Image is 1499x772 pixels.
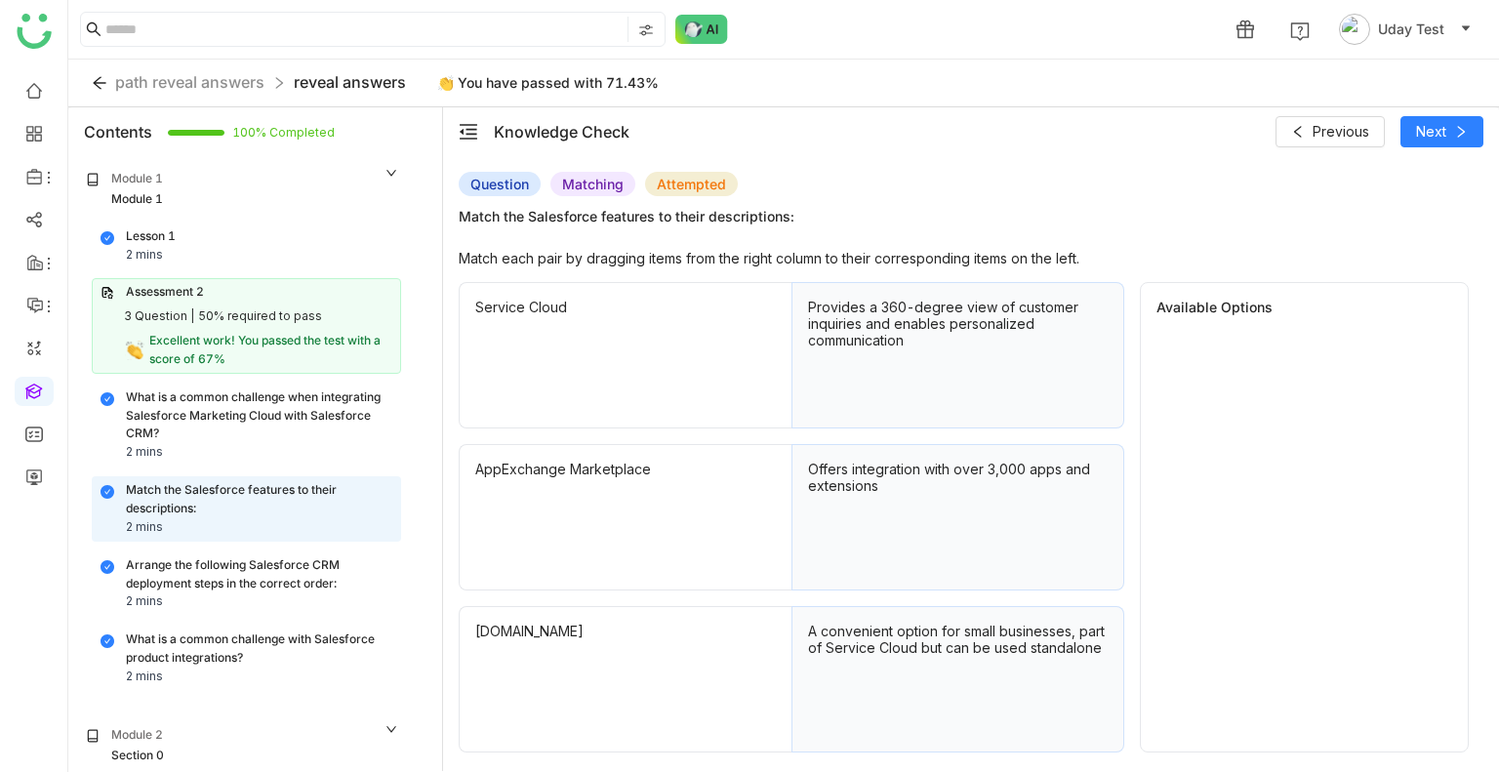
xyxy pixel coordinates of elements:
div: Module 1 [111,170,163,188]
span: menu-fold [459,122,478,142]
div: 50% required to pass [198,307,322,326]
img: help.svg [1290,21,1310,41]
button: Next [1400,116,1483,147]
div: Offers integration with over 3,000 apps and extensions [808,461,1108,494]
button: menu-fold [459,122,478,142]
button: Previous [1276,116,1385,147]
div: 2 mins [126,592,163,611]
img: logo [17,14,52,49]
div: Section 0 [111,747,164,765]
div: Match the Salesforce features to their descriptions: [126,481,392,518]
div: Module 2 [111,726,163,745]
div: A convenient option for small businesses, part of Service Cloud but can be used standalone [808,623,1108,656]
div: 👏 You have passed with 71.43% [425,71,670,95]
div: Module 1 [111,190,163,209]
img: assessment.svg [101,286,114,300]
span: Next [1416,121,1446,142]
span: Match the Salesforce features to their descriptions: [459,206,1469,226]
div: Matching [550,172,635,196]
button: Uday Test [1335,14,1476,45]
img: congratulations.svg [125,341,144,360]
img: ask-buddy-normal.svg [675,15,728,44]
div: Knowledge Check [494,120,629,143]
div: Lesson 1 [126,227,176,246]
span: Question [459,172,541,196]
span: Attempted [645,172,738,196]
img: avatar [1339,14,1370,45]
div: Available Options [1156,299,1452,315]
div: Arrange the following Salesforce CRM deployment steps in the correct order: [126,556,392,593]
span: path reveal answers [115,72,264,92]
span: reveal answers [294,72,406,92]
div: AppExchange Marketplace [459,444,791,590]
div: Service Cloud [459,282,791,428]
div: 2 mins [126,443,163,462]
div: 3 Question | [124,307,194,326]
div: 2 mins [126,518,163,537]
span: Uday Test [1378,19,1444,40]
div: Module 1Module 1 [72,156,413,223]
div: Assessment 2 [126,283,204,302]
div: Match each pair by dragging items from the right column to their corresponding items on the left. [459,250,1469,266]
span: 100% Completed [232,127,256,139]
div: What is a common challenge with Salesforce product integrations? [126,630,392,668]
span: Excellent work! You passed the test with a score of 67% [149,333,381,366]
div: What is a common challenge when integrating Salesforce Marketing Cloud with Salesforce CRM? [126,388,392,444]
div: [DOMAIN_NAME] [459,606,791,752]
span: Previous [1313,121,1369,142]
div: 2 mins [126,668,163,686]
div: Contents [84,120,152,143]
img: search-type.svg [638,22,654,38]
div: Provides a 360-degree view of customer inquiries and enables personalized communication [808,299,1108,348]
div: 2 mins [126,246,163,264]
